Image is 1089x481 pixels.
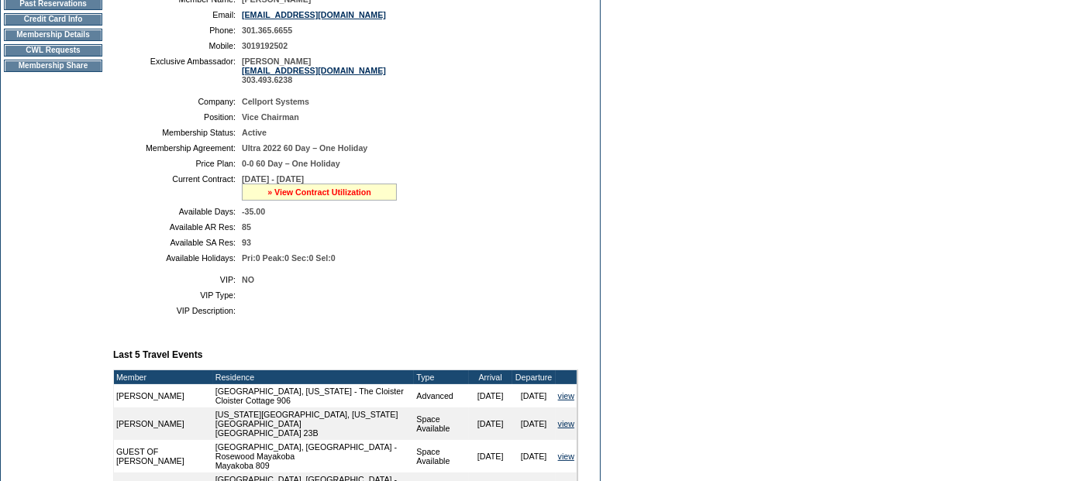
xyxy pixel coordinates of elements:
[242,66,386,75] a: [EMAIL_ADDRESS][DOMAIN_NAME]
[119,41,236,50] td: Mobile:
[119,174,236,201] td: Current Contract:
[242,275,254,284] span: NO
[213,440,415,472] td: [GEOGRAPHIC_DATA], [GEOGRAPHIC_DATA] - Rosewood Mayakoba Mayakoba 809
[113,349,202,360] b: Last 5 Travel Events
[114,440,213,472] td: GUEST OF [PERSON_NAME]
[119,207,236,216] td: Available Days:
[242,174,304,184] span: [DATE] - [DATE]
[469,384,512,407] td: [DATE]
[242,97,309,106] span: Cellport Systems
[242,57,386,84] span: [PERSON_NAME] 303.493.6238
[4,29,102,41] td: Membership Details
[119,306,236,315] td: VIP Description:
[119,112,236,122] td: Position:
[469,440,512,472] td: [DATE]
[558,452,574,461] a: view
[267,187,371,197] a: » View Contract Utilization
[469,407,512,440] td: [DATE]
[242,238,251,247] span: 93
[4,13,102,26] td: Credit Card Info
[242,41,288,50] span: 3019192502
[119,222,236,232] td: Available AR Res:
[414,384,468,407] td: Advanced
[114,407,213,440] td: [PERSON_NAME]
[119,128,236,137] td: Membership Status:
[558,391,574,400] a: view
[242,26,292,35] span: 301.365.6655
[119,159,236,168] td: Price Plan:
[119,143,236,153] td: Membership Agreement:
[414,370,468,384] td: Type
[242,128,267,137] span: Active
[414,440,468,472] td: Space Available
[558,419,574,428] a: view
[242,10,386,19] a: [EMAIL_ADDRESS][DOMAIN_NAME]
[213,370,415,384] td: Residence
[119,97,236,106] td: Company:
[414,407,468,440] td: Space Available
[119,275,236,284] td: VIP:
[512,440,556,472] td: [DATE]
[213,384,415,407] td: [GEOGRAPHIC_DATA], [US_STATE] - The Cloister Cloister Cottage 906
[119,290,236,300] td: VIP Type:
[512,407,556,440] td: [DATE]
[242,207,265,216] span: -35.00
[242,112,299,122] span: Vice Chairman
[512,370,556,384] td: Departure
[242,222,251,232] span: 85
[4,60,102,72] td: Membership Share
[242,159,340,168] span: 0-0 60 Day – One Holiday
[242,143,367,153] span: Ultra 2022 60 Day – One Holiday
[119,238,236,247] td: Available SA Res:
[242,253,336,263] span: Pri:0 Peak:0 Sec:0 Sel:0
[114,370,213,384] td: Member
[119,26,236,35] td: Phone:
[512,384,556,407] td: [DATE]
[4,44,102,57] td: CWL Requests
[114,384,213,407] td: [PERSON_NAME]
[119,10,236,19] td: Email:
[469,370,512,384] td: Arrival
[119,57,236,84] td: Exclusive Ambassador:
[119,253,236,263] td: Available Holidays:
[213,407,415,440] td: [US_STATE][GEOGRAPHIC_DATA], [US_STATE][GEOGRAPHIC_DATA] [GEOGRAPHIC_DATA] 23B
